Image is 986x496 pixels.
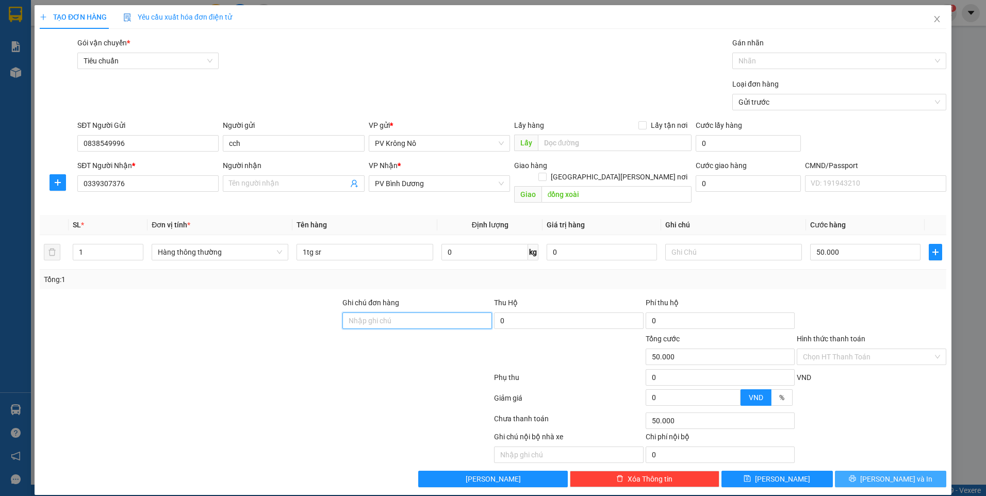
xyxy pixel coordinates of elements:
[493,413,645,431] div: Chưa thanh toán
[223,120,364,131] div: Người gửi
[547,244,657,260] input: 0
[570,471,719,487] button: deleteXóa Thông tin
[494,299,518,307] span: Thu Hộ
[223,160,364,171] div: Người nhận
[297,244,433,260] input: VD: Bàn, Ghế
[77,160,219,171] div: SĐT Người Nhận
[929,248,942,256] span: plus
[797,373,811,382] span: VND
[696,161,747,170] label: Cước giao hàng
[696,175,801,192] input: Cước giao hàng
[158,244,282,260] span: Hàng thông thường
[123,13,132,22] img: icon
[342,299,399,307] label: Ghi chú đơn hàng
[494,447,644,463] input: Nhập ghi chú
[493,392,645,410] div: Giảm giá
[77,120,219,131] div: SĐT Người Gửi
[84,53,212,69] span: Tiêu chuẩn
[661,215,806,235] th: Ghi chú
[40,13,47,21] span: plus
[350,179,358,188] span: user-add
[494,431,644,447] div: Ghi chú nội bộ nhà xe
[933,15,941,23] span: close
[466,473,521,485] span: [PERSON_NAME]
[929,244,942,260] button: plus
[528,244,538,260] span: kg
[547,221,585,229] span: Giá trị hàng
[472,221,508,229] span: Định lượng
[665,244,802,260] input: Ghi Chú
[696,121,742,129] label: Cước lấy hàng
[646,335,680,343] span: Tổng cước
[493,372,645,390] div: Phụ thu
[646,297,795,312] div: Phí thu hộ
[418,471,568,487] button: [PERSON_NAME]
[696,135,801,152] input: Cước lấy hàng
[810,221,846,229] span: Cước hàng
[860,473,932,485] span: [PERSON_NAME] và In
[541,186,692,203] input: Dọc đường
[835,471,946,487] button: printer[PERSON_NAME] và In
[749,393,763,402] span: VND
[514,186,541,203] span: Giao
[44,244,60,260] button: delete
[514,161,547,170] span: Giao hàng
[744,475,751,483] span: save
[514,121,544,129] span: Lấy hàng
[755,473,810,485] span: [PERSON_NAME]
[297,221,327,229] span: Tên hàng
[342,312,492,329] input: Ghi chú đơn hàng
[721,471,833,487] button: save[PERSON_NAME]
[538,135,692,151] input: Dọc đường
[50,174,66,191] button: plus
[50,178,65,187] span: plus
[628,473,672,485] span: Xóa Thông tin
[805,160,946,171] div: CMND/Passport
[152,221,190,229] span: Đơn vị tính
[797,335,865,343] label: Hình thức thanh toán
[647,120,692,131] span: Lấy tận nơi
[44,274,381,285] div: Tổng: 1
[375,136,504,151] span: PV Krông Nô
[73,221,81,229] span: SL
[738,94,940,110] span: Gửi trước
[369,161,398,170] span: VP Nhận
[779,393,784,402] span: %
[77,39,130,47] span: Gói vận chuyển
[923,5,951,34] button: Close
[123,13,232,21] span: Yêu cầu xuất hóa đơn điện tử
[369,120,510,131] div: VP gửi
[849,475,856,483] span: printer
[375,176,504,191] span: PV Bình Dương
[732,39,764,47] label: Gán nhãn
[40,13,107,21] span: TẠO ĐƠN HÀNG
[646,431,795,447] div: Chi phí nội bộ
[616,475,623,483] span: delete
[547,171,692,183] span: [GEOGRAPHIC_DATA][PERSON_NAME] nơi
[514,135,538,151] span: Lấy
[732,80,779,88] label: Loại đơn hàng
